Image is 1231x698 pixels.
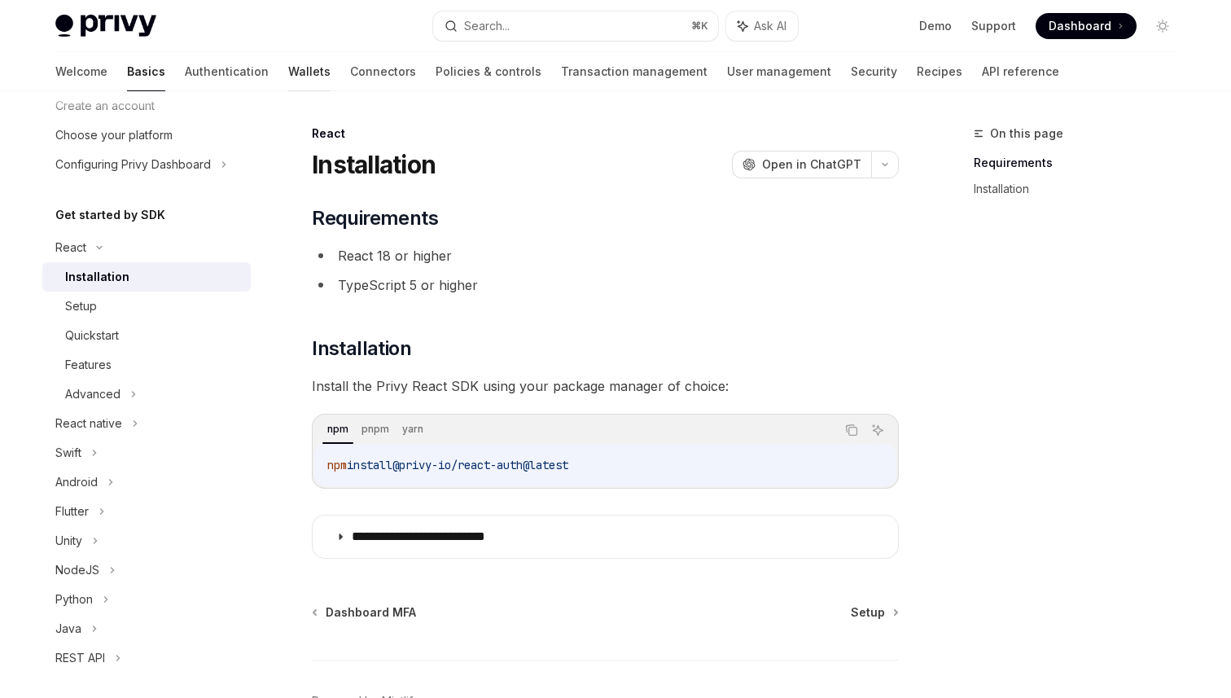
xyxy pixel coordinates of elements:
[754,18,786,34] span: Ask AI
[55,414,122,433] div: React native
[974,176,1189,202] a: Installation
[464,16,510,36] div: Search...
[65,296,97,316] div: Setup
[392,458,568,472] span: @privy-io/react-auth@latest
[312,244,899,267] li: React 18 or higher
[42,262,251,292] a: Installation
[982,52,1059,91] a: API reference
[42,350,251,380] a: Features
[55,15,156,37] img: light logo
[1036,13,1137,39] a: Dashboard
[867,419,888,441] button: Ask AI
[357,419,394,439] div: pnpm
[917,52,962,91] a: Recipes
[726,11,798,41] button: Ask AI
[327,458,347,472] span: npm
[55,155,211,174] div: Configuring Privy Dashboard
[312,274,899,296] li: TypeScript 5 or higher
[326,604,416,621] span: Dashboard MFA
[185,52,269,91] a: Authentication
[55,52,107,91] a: Welcome
[990,124,1063,143] span: On this page
[55,125,173,145] div: Choose your platform
[347,458,392,472] span: install
[312,150,436,179] h1: Installation
[55,648,105,668] div: REST API
[55,238,86,257] div: React
[312,375,899,397] span: Install the Privy React SDK using your package manager of choice:
[1150,13,1176,39] button: Toggle dark mode
[312,336,411,362] span: Installation
[42,121,251,150] a: Choose your platform
[851,604,897,621] a: Setup
[312,205,438,231] span: Requirements
[561,52,707,91] a: Transaction management
[65,355,112,375] div: Features
[397,419,428,439] div: yarn
[65,326,119,345] div: Quickstart
[841,419,862,441] button: Copy the contents from the code block
[436,52,541,91] a: Policies & controls
[727,52,831,91] a: User management
[851,604,885,621] span: Setup
[55,472,98,492] div: Android
[55,619,81,639] div: Java
[55,560,99,580] div: NodeJS
[322,419,353,439] div: npm
[55,205,165,225] h5: Get started by SDK
[65,384,120,404] div: Advanced
[312,125,899,142] div: React
[919,18,952,34] a: Demo
[288,52,331,91] a: Wallets
[433,11,718,41] button: Search...⌘K
[691,20,708,33] span: ⌘ K
[42,321,251,350] a: Quickstart
[851,52,897,91] a: Security
[971,18,1016,34] a: Support
[974,150,1189,176] a: Requirements
[313,604,416,621] a: Dashboard MFA
[55,531,82,551] div: Unity
[732,151,871,178] button: Open in ChatGPT
[55,502,89,521] div: Flutter
[42,292,251,321] a: Setup
[55,590,93,609] div: Python
[1049,18,1111,34] span: Dashboard
[55,443,81,463] div: Swift
[65,267,129,287] div: Installation
[762,156,861,173] span: Open in ChatGPT
[350,52,416,91] a: Connectors
[127,52,165,91] a: Basics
